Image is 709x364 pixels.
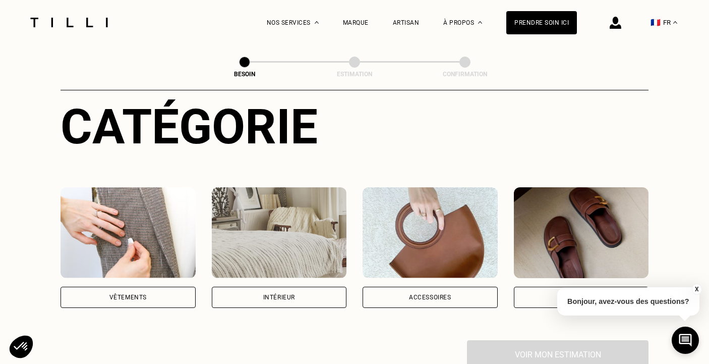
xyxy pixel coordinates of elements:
img: Chaussures [514,187,649,278]
a: Prendre soin ici [506,11,577,34]
div: Estimation [304,71,405,78]
img: icône connexion [610,17,621,29]
div: Confirmation [415,71,515,78]
div: Vêtements [109,294,147,300]
img: menu déroulant [673,21,677,24]
a: Artisan [393,19,420,26]
div: Besoin [194,71,295,78]
img: Menu déroulant [315,21,319,24]
div: Intérieur [263,294,295,300]
img: Menu déroulant à propos [478,21,482,24]
div: Catégorie [61,98,648,155]
button: X [691,284,701,295]
p: Bonjour, avez-vous des questions? [557,287,699,316]
span: 🇫🇷 [651,18,661,27]
div: Accessoires [409,294,451,300]
img: Vêtements [61,187,196,278]
img: Logo du service de couturière Tilli [27,18,111,27]
img: Accessoires [363,187,498,278]
a: Marque [343,19,369,26]
img: Intérieur [212,187,347,278]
